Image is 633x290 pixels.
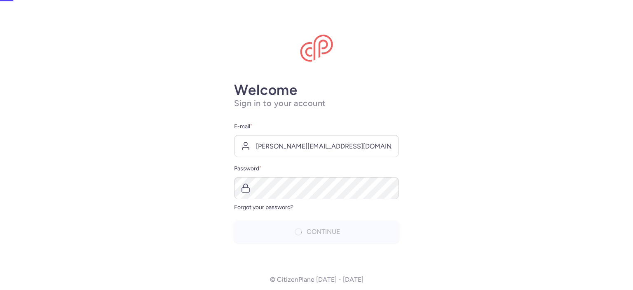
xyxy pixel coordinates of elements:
[300,35,333,62] img: CitizenPlane logo
[234,98,399,108] h1: Sign in to your account
[234,122,399,132] label: E-mail
[270,276,363,283] p: © CitizenPlane [DATE] - [DATE]
[234,221,399,243] button: Continue
[307,228,340,236] span: Continue
[234,135,399,157] input: user@example.com
[234,204,293,211] a: Forgot your password?
[234,81,298,99] strong: Welcome
[234,164,399,174] label: Password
